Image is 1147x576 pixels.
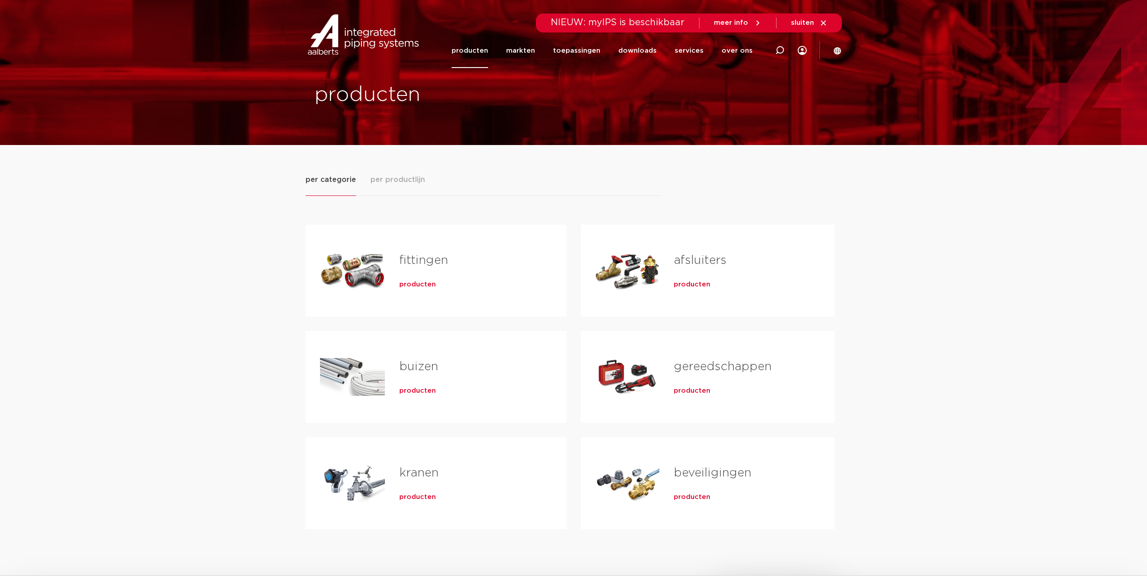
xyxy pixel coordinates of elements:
[714,19,748,26] span: meer info
[791,19,814,26] span: sluiten
[452,33,753,68] nav: Menu
[399,254,448,266] a: fittingen
[506,33,535,68] a: markten
[306,174,356,185] span: per categorie
[315,81,569,109] h1: producten
[674,386,710,395] a: producten
[722,33,753,68] a: over ons
[674,493,710,502] a: producten
[306,174,842,544] div: Tabs. Open items met enter of spatie, sluit af met escape en navigeer met de pijltoetsen.
[618,33,657,68] a: downloads
[399,493,436,502] a: producten
[399,361,438,372] a: buizen
[370,174,425,185] span: per productlijn
[714,19,762,27] a: meer info
[674,254,727,266] a: afsluiters
[452,33,488,68] a: producten
[674,280,710,289] a: producten
[399,386,436,395] a: producten
[674,361,772,372] a: gereedschappen
[674,467,751,479] a: beveiligingen
[399,280,436,289] a: producten
[551,18,685,27] span: NIEUW: myIPS is beschikbaar
[399,467,439,479] a: kranen
[791,19,827,27] a: sluiten
[553,33,600,68] a: toepassingen
[675,33,704,68] a: services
